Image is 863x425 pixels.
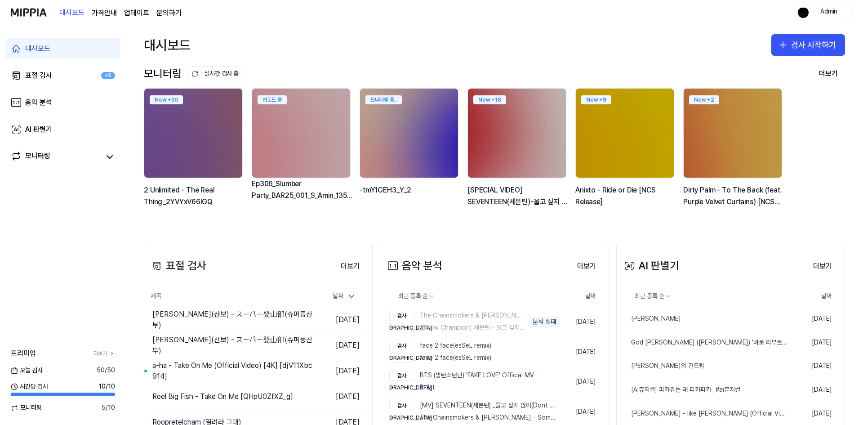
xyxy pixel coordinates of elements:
[787,331,839,354] td: [DATE]
[360,88,460,217] a: 모니터링 중..backgroundIamge-tmY1GEH3_Y_2
[389,353,491,363] div: face 2 face(esSeL remix)
[152,391,293,402] div: Reel Big Fish - Take On Me [QHpU0ZfXZ_g]
[386,367,560,397] a: 검사BTS (방탄소년단) 'FAKE LOVE' Official MV[DEMOGRAPHIC_DATA]B-list
[683,88,784,217] a: New +2backgroundIamgeDirty Palm - To The Back (feat. Purple Velvet Curtains) [NCS Release]
[312,384,367,410] td: [DATE]
[389,323,414,333] div: [DEMOGRAPHIC_DATA]
[622,409,787,418] div: [PERSON_NAME] - like [PERSON_NAME] (Official Video)
[144,184,245,207] div: 2 Unlimited - The Real Thing_2YVYxV66lGQ
[467,184,568,207] div: [SPECIAL VIDEO] SEVENTEEN(세븐틴)-울고 싶지 않아(Don't Wanna Cry) Part Switch ver.
[156,8,182,18] a: 문의하기
[787,354,839,378] td: [DATE]
[5,65,120,86] a: 표절 검사+9
[389,413,558,423] div: The Chainsmokers & [PERSON_NAME] - Something Just Like This (Lyric)
[798,7,809,18] img: profile
[150,95,183,104] div: New + 30
[389,371,414,381] div: 검사
[389,311,525,321] div: The Chainsmokers & [PERSON_NAME] - Something Just Like This (Lyric)
[11,366,43,375] span: 오늘 검사
[389,341,491,351] div: face 2 face(esSeL remix)
[389,341,414,351] div: 검사
[787,307,839,331] td: [DATE]
[386,307,560,337] a: 검사The Chainsmokers & [PERSON_NAME] - Something Just Like This (Lyric)[DEMOGRAPHIC_DATA][Show Cham...
[812,65,845,83] button: 더보기
[144,34,191,56] div: 대시보드
[25,70,52,81] div: 표절 검사
[150,286,312,307] th: 제목
[252,89,350,178] img: backgroundIamge
[622,378,787,402] a: [AI뮤지컬] 피카츄는 왜 피카피카_ #ai뮤지컬
[258,95,287,104] div: 업로드 중
[622,385,740,394] div: [AI뮤지컬] 피카츄는 왜 피카피카_ #ai뮤지컬
[386,257,442,274] div: 음악 분석
[389,413,414,423] div: [DEMOGRAPHIC_DATA]
[389,353,414,363] div: [DEMOGRAPHIC_DATA]
[329,289,360,304] div: 날짜
[389,401,414,411] div: 검사
[25,151,50,163] div: 모니터링
[560,367,603,397] td: [DATE]
[787,378,839,402] td: [DATE]
[312,358,367,384] td: [DATE]
[386,337,560,367] a: 검사face 2 face(esSeL remix)[DEMOGRAPHIC_DATA]face 2 face(esSeL remix)
[101,72,115,80] div: +9
[389,323,525,333] div: [Show Champion] 세븐틴 - 울고 싶지 않아 (SEVENTEEN - Don't
[25,43,50,54] div: 대시보드
[806,257,839,275] button: 더보기
[144,88,245,217] a: New +30backgroundIamge2 Unlimited - The Real Thing_2YVYxV66lGQ
[581,95,611,104] div: New + 9
[467,88,568,217] a: New +18backgroundIamge[SPECIAL VIDEO] SEVENTEEN(세븐틴)-울고 싶지 않아(Don't Wanna Cry) Part Switch ver.
[312,333,367,358] td: [DATE]
[560,307,603,337] td: [DATE]
[389,383,414,393] div: [DEMOGRAPHIC_DATA]
[124,8,149,18] a: 업데이트
[152,360,312,382] div: a-ha - Take On Me (Official Video) [4K] [djV11Xbc914]
[575,88,676,217] a: New +9backgroundIamgeAnixto - Ride or Die [NCS Release]
[365,95,402,104] div: 모니터링 중..
[152,335,312,356] div: [PERSON_NAME](산보) - スーパー登山部(슈퍼등산부)
[622,362,704,371] div: [PERSON_NAME]의 건드림
[93,350,115,358] a: 더보기
[25,124,52,135] div: AI 판별기
[187,66,246,81] button: 실시간 검사 중
[389,371,534,381] div: BTS (방탄소년단) 'FAKE LOVE' Official MV
[144,65,246,82] div: 모니터링
[684,89,782,178] img: backgroundIamge
[473,95,506,104] div: New + 18
[787,286,839,307] th: 날짜
[5,38,120,59] a: 대시보드
[11,403,42,412] span: 모니터링
[622,354,787,378] a: [PERSON_NAME]의 건드림
[622,314,681,323] div: [PERSON_NAME]
[144,89,242,178] img: backgroundIamge
[806,256,839,275] a: 더보기
[529,317,560,327] div: 분석 실패
[689,95,719,104] div: New + 2
[11,151,101,163] a: 모니터링
[25,97,52,108] div: 음악 분석
[811,7,846,17] div: Admin
[360,184,460,207] div: -tmY1GEH3_Y_2
[570,257,603,275] button: 더보기
[5,92,120,113] a: 음악 분석
[622,257,679,274] div: AI 판별기
[92,8,117,18] button: 가격안내
[560,337,603,367] td: [DATE]
[98,382,115,391] span: 10 / 10
[771,34,845,56] button: 검사 시작하기
[622,331,787,354] a: God [PERSON_NAME] ([PERSON_NAME]) '바로 리부트 정상화' MV
[97,366,115,375] span: 50 / 50
[102,403,115,412] span: 5 / 10
[570,256,603,275] a: 더보기
[5,119,120,140] a: AI 판별기
[312,307,367,333] td: [DATE]
[795,5,852,20] button: profileAdmin
[683,184,784,207] div: Dirty Palm - To The Back (feat. Purple Velvet Curtains) [NCS Release]
[334,257,367,275] button: 더보기
[576,89,674,178] img: backgroundIamge
[389,401,558,411] div: [MV] SEVENTEEN(세븐틴) _울고 싶지 않아(Dont Wanna Cry)
[622,338,787,347] div: God [PERSON_NAME] ([PERSON_NAME]) '바로 리부트 정상화' MV
[252,178,352,201] div: Ep306_Slumber Party_BAR25_001_S_Amin_135_Ashley Fulton_V2
[152,309,312,331] div: [PERSON_NAME](산보) - スーパー登山部(슈퍼등산부)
